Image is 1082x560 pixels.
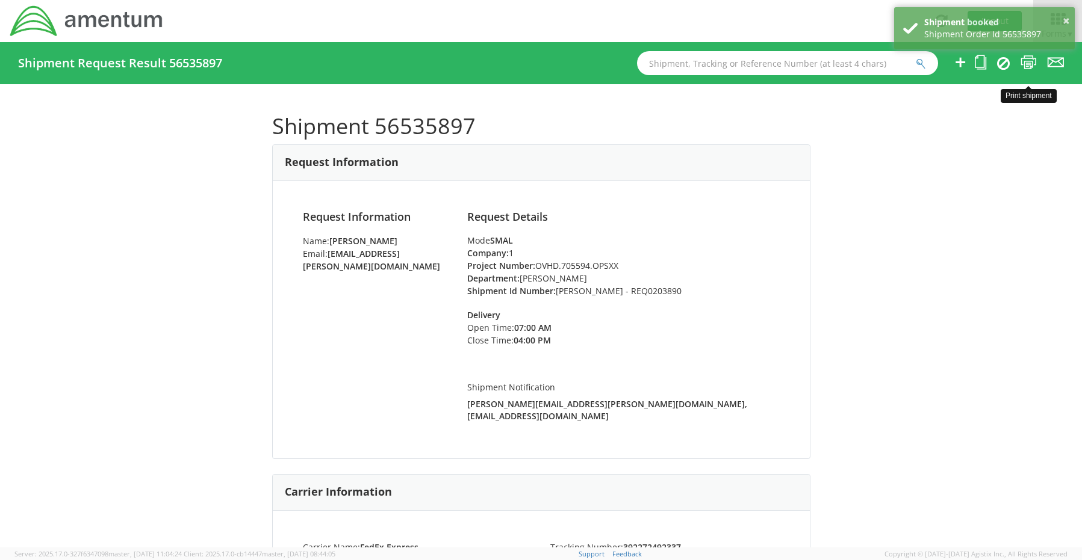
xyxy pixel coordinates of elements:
[885,549,1068,559] span: Copyright © [DATE]-[DATE] Agistix Inc., All Rights Reserved
[1001,89,1057,103] div: Print shipment
[467,211,779,223] h4: Request Details
[272,114,810,138] h1: Shipment 56535897
[467,235,779,247] div: Mode
[14,549,182,558] span: Server: 2025.17.0-327f6347098
[303,211,450,223] h4: Request Information
[490,235,513,246] strong: SMAL
[9,4,164,38] img: dyn-intl-logo-049831509241104b2a82.png
[467,309,500,321] strong: Delivery
[262,549,335,558] span: master, [DATE] 08:44:05
[924,28,1066,40] div: Shipment Order Id 56535897
[294,541,541,553] li: Carrier Name:
[467,259,779,272] li: OVHD.705594.OPSXX
[467,383,779,392] h5: Shipment Notification
[467,247,779,259] li: 1
[285,486,392,498] h3: Carrier Information
[285,156,399,168] h3: Request Information
[924,16,1066,28] div: Shipment booked
[1063,13,1069,30] button: ×
[514,322,552,333] strong: 07:00 AM
[467,334,588,346] li: Close Time:
[467,272,520,284] strong: Department:
[18,57,222,70] h4: Shipment Request Result 56535897
[467,260,535,271] strong: Project Number:
[579,549,605,558] a: Support
[184,549,335,558] span: Client: 2025.17.0-cb14447
[637,51,938,75] input: Shipment, Tracking or Reference Number (at least 4 chars)
[108,549,182,558] span: master, [DATE] 11:04:24
[467,247,509,259] strong: Company:
[514,334,551,346] strong: 04:00 PM
[467,272,779,285] li: [PERSON_NAME]
[467,321,588,334] li: Open Time:
[541,541,789,553] li: Tracking Number:
[612,549,642,558] a: Feedback
[303,235,450,247] li: Name:
[360,541,418,553] strong: FedEx Express
[467,285,779,297] li: [PERSON_NAME] - REQ0203890
[303,248,440,272] strong: [EMAIL_ADDRESS][PERSON_NAME][DOMAIN_NAME]
[623,541,681,553] strong: 392272492337
[467,398,747,422] strong: [PERSON_NAME][EMAIL_ADDRESS][PERSON_NAME][DOMAIN_NAME], [EMAIL_ADDRESS][DOMAIN_NAME]
[467,285,556,297] strong: Shipment Id Number:
[329,235,397,247] strong: [PERSON_NAME]
[303,247,450,272] li: Email:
